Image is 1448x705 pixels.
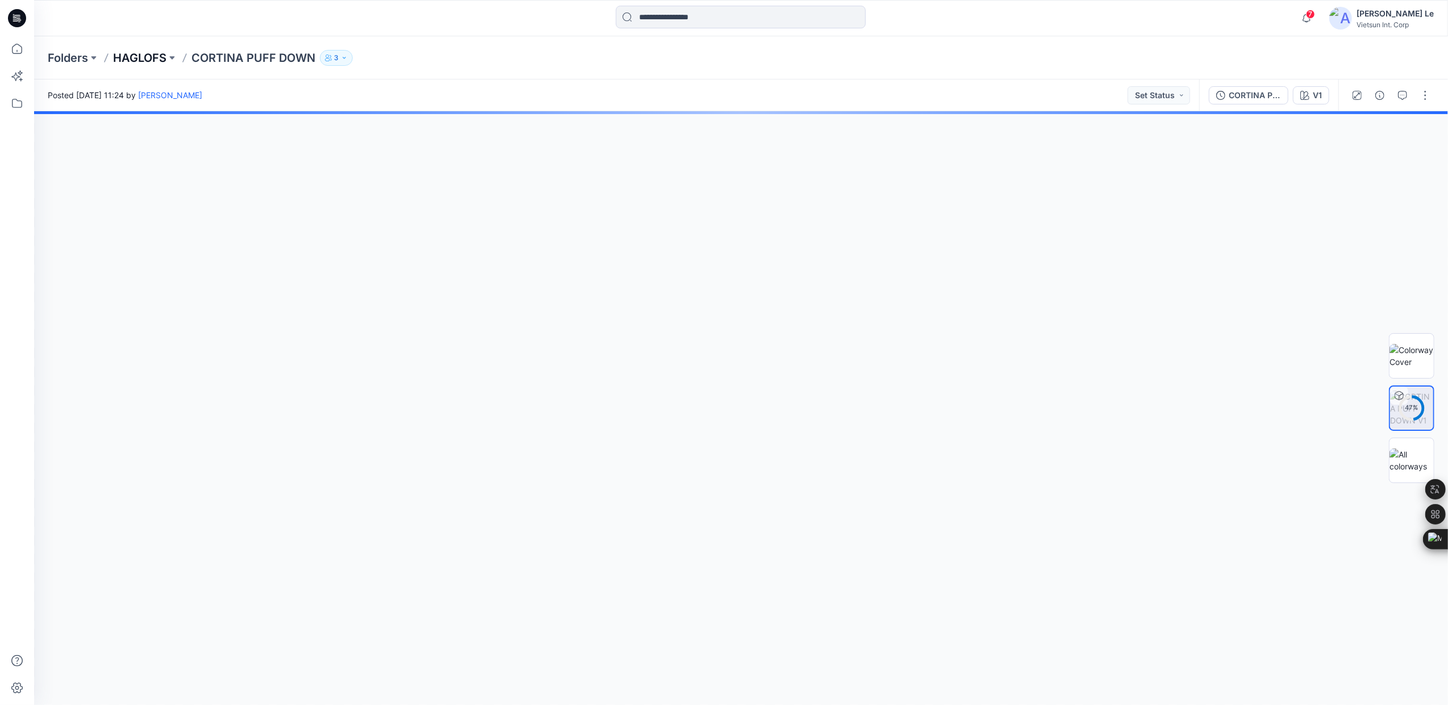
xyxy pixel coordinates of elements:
[1390,391,1433,426] img: CORTINA PUFF DOWN V1
[1389,448,1434,472] img: All colorways
[1329,7,1352,30] img: avatar
[138,90,202,100] a: [PERSON_NAME]
[1389,344,1434,368] img: Colorway Cover
[1357,20,1434,29] div: Vietsun Int. Corp
[320,50,353,66] button: 3
[1313,89,1322,102] div: V1
[191,50,315,66] p: CORTINA PUFF DOWN
[1209,86,1288,104] button: CORTINA PUFF DOWN
[334,52,339,64] p: 3
[1306,10,1315,19] span: 7
[1398,403,1425,413] div: 47 %
[48,50,88,66] a: Folders
[48,89,202,101] span: Posted [DATE] 11:24 by
[1293,86,1329,104] button: V1
[1371,86,1389,104] button: Details
[1229,89,1281,102] div: CORTINA PUFF DOWN
[113,50,166,66] a: HAGLOFS
[1357,7,1434,20] div: [PERSON_NAME] Le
